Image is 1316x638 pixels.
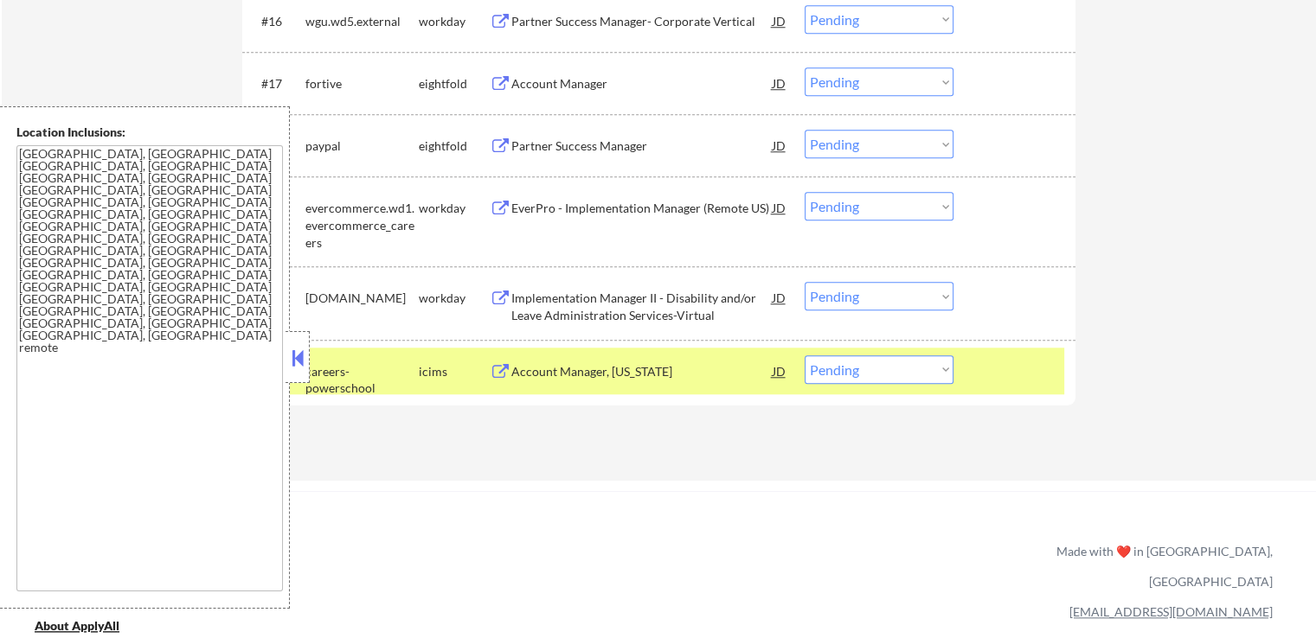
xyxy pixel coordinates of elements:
div: eightfold [419,75,490,93]
div: JD [771,282,788,313]
div: careers-powerschool [305,363,419,397]
div: Location Inclusions: [16,124,283,141]
div: workday [419,290,490,307]
div: Implementation Manager II - Disability and/or Leave Administration Services-Virtual [511,290,773,323]
div: #16 [261,13,292,30]
div: fortive [305,75,419,93]
div: EverPro - Implementation Manager (Remote US) [511,200,773,217]
div: Account Manager, [US_STATE] [511,363,773,380]
div: icims [419,363,490,380]
div: Partner Success Manager- Corporate Vertical [511,13,773,30]
div: Made with ❤️ in [GEOGRAPHIC_DATA], [GEOGRAPHIC_DATA] [1050,536,1273,597]
div: evercommerce.wd1.evercommerce_careers [305,200,419,251]
div: workday [419,200,490,217]
div: JD [771,355,788,386]
div: workday [419,13,490,30]
div: JD [771,67,788,99]
div: wgu.wd5.external [305,13,419,30]
a: Refer & earn free applications 👯‍♀️ [35,560,695,578]
div: Account Manager [511,75,773,93]
a: About ApplyAll [35,616,144,638]
div: JD [771,130,788,161]
div: Partner Success Manager [511,137,773,155]
div: #17 [261,75,292,93]
div: eightfold [419,137,490,155]
u: About ApplyAll [35,618,119,633]
a: [EMAIL_ADDRESS][DOMAIN_NAME] [1069,604,1273,619]
div: JD [771,192,788,223]
div: [DOMAIN_NAME] [305,290,419,307]
div: JD [771,5,788,36]
div: paypal [305,137,419,155]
